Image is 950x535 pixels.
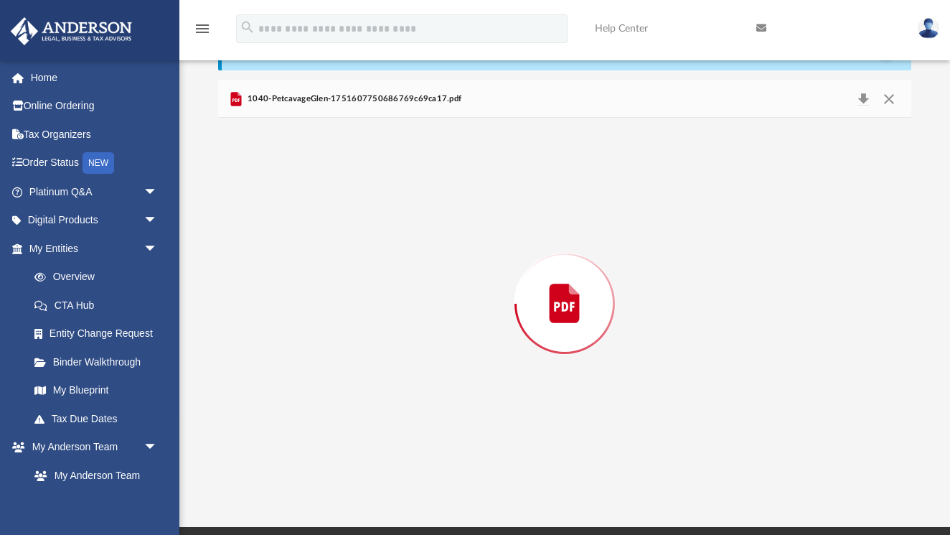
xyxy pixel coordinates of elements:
a: Tax Due Dates [20,404,179,433]
a: Tax Organizers [10,120,179,149]
a: Entity Change Request [20,320,179,348]
a: Home [10,63,179,92]
a: CTA Hub [20,291,179,320]
img: User Pic [918,18,939,39]
i: search [240,19,255,35]
a: menu [194,27,211,37]
span: arrow_drop_down [144,234,172,264]
span: arrow_drop_down [144,206,172,236]
a: Overview [20,263,179,292]
span: arrow_drop_down [144,433,172,462]
a: Online Ordering [10,92,179,121]
div: NEW [83,152,114,174]
button: Close [876,89,902,109]
a: Platinum Q&Aarrow_drop_down [10,177,179,206]
div: Preview [218,80,912,489]
a: Order StatusNEW [10,149,179,178]
a: Digital Productsarrow_drop_down [10,206,179,235]
a: Binder Walkthrough [20,348,179,376]
a: My Anderson Team [20,461,165,490]
a: My Entitiesarrow_drop_down [10,234,179,263]
span: 1040-PetcavageGlen-1751607750686769c69ca17.pdf [245,93,461,106]
i: menu [194,20,211,37]
button: Download [850,89,876,109]
span: arrow_drop_down [144,177,172,207]
a: My Anderson Teamarrow_drop_down [10,433,172,462]
img: Anderson Advisors Platinum Portal [6,17,136,45]
a: My Blueprint [20,376,172,405]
